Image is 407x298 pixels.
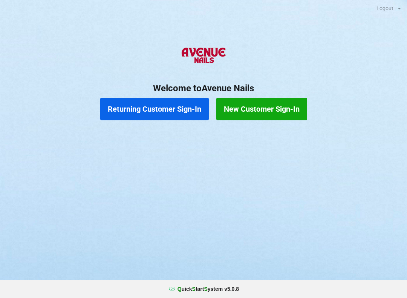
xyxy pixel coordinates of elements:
[178,41,228,71] img: AvenueNails-Logo.png
[192,286,196,292] span: S
[100,98,209,120] button: Returning Customer Sign-In
[376,6,393,11] div: Logout
[204,286,207,292] span: S
[168,285,176,293] img: favicon.ico
[216,98,307,120] button: New Customer Sign-In
[177,285,239,293] b: uick tart ystem v 5.0.8
[177,286,182,292] span: Q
